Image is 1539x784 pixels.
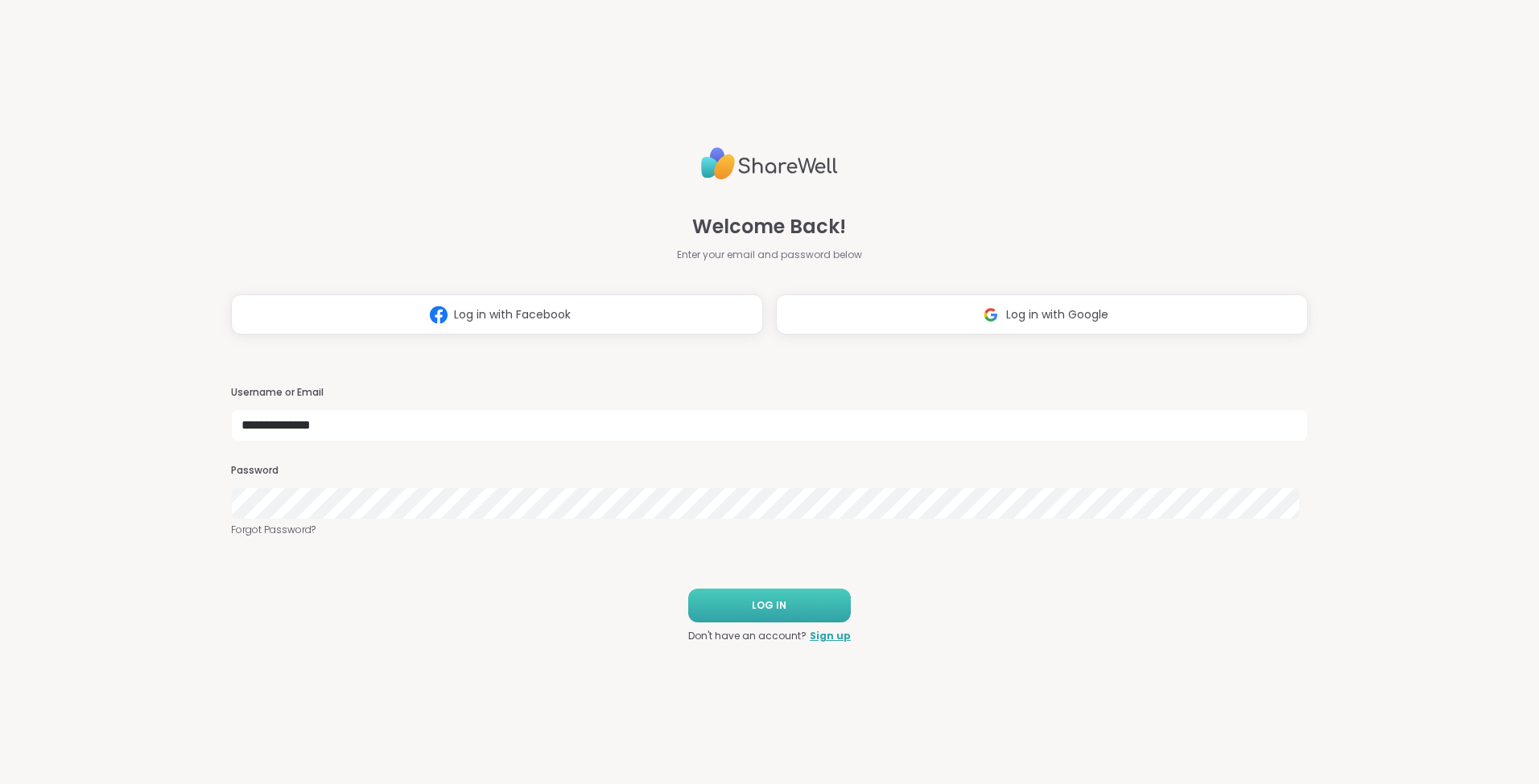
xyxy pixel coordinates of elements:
[776,294,1308,335] button: Log in with Google
[454,306,571,323] span: Log in with Facebook
[688,629,807,643] span: Don't have an account?
[677,248,862,262] span: Enter your email and password below
[701,141,838,187] img: ShareWell Logo
[688,589,851,622] button: LOG IN
[231,523,1308,537] a: Forgot Password?
[423,300,454,330] img: ShareWell Logomark
[976,300,1006,330] img: ShareWell Logomark
[231,294,763,335] button: Log in with Facebook
[810,629,851,643] a: Sign up
[231,386,1308,400] h3: Username or Email
[1006,306,1108,323] span: Log in with Google
[692,212,846,241] span: Welcome Back!
[752,598,786,613] span: LOG IN
[231,464,1308,478] h3: Password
